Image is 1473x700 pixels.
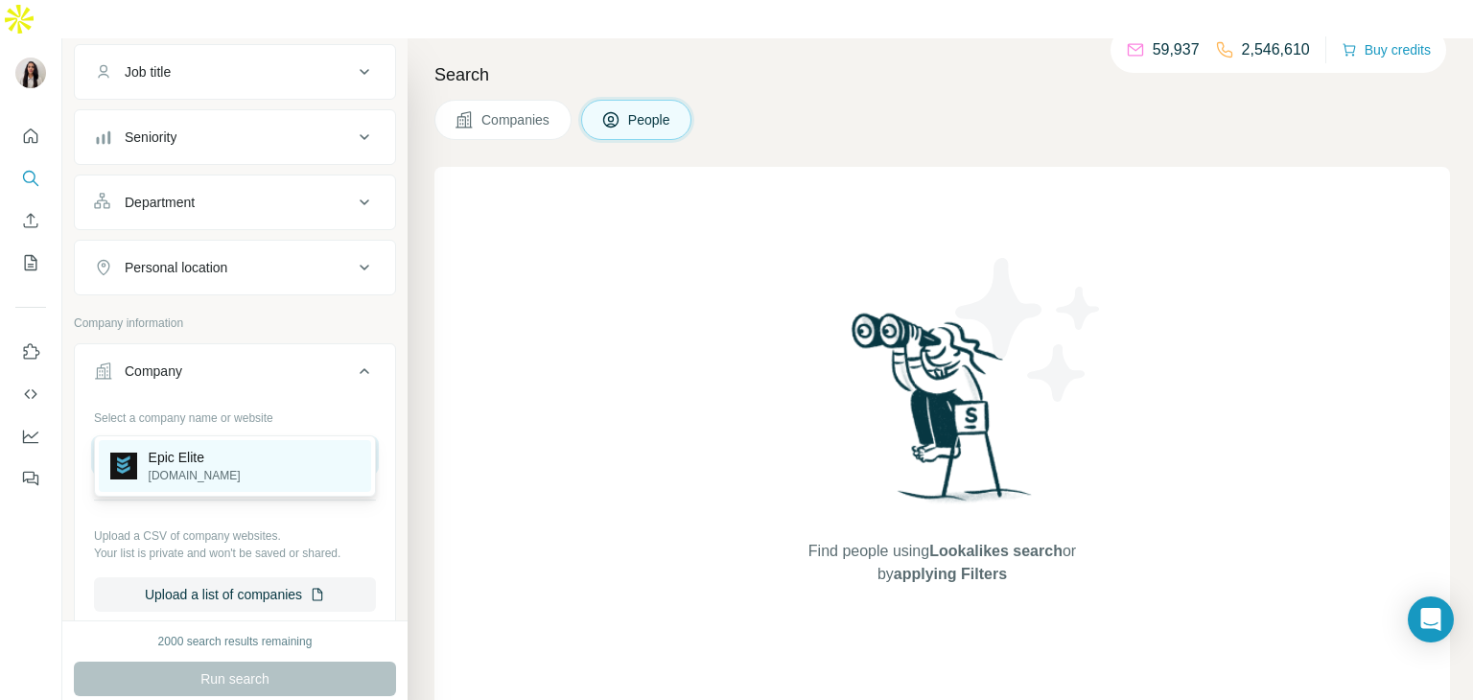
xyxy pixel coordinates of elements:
[15,58,46,88] img: Avatar
[15,161,46,196] button: Search
[75,348,395,402] button: Company
[15,377,46,411] button: Use Surfe API
[481,110,551,129] span: Companies
[94,527,376,545] p: Upload a CSV of company websites.
[75,179,395,225] button: Department
[125,128,176,147] div: Seniority
[929,543,1063,559] span: Lookalikes search
[15,119,46,153] button: Quick start
[15,419,46,454] button: Dashboard
[94,577,376,612] button: Upload a list of companies
[149,467,241,484] p: [DOMAIN_NAME]
[15,245,46,280] button: My lists
[125,258,227,277] div: Personal location
[1242,38,1310,61] p: 2,546,610
[75,49,395,95] button: Job title
[15,461,46,496] button: Feedback
[15,203,46,238] button: Enrich CSV
[434,61,1450,88] h4: Search
[125,362,182,381] div: Company
[1153,38,1200,61] p: 59,937
[843,308,1042,522] img: Surfe Illustration - Woman searching with binoculars
[110,453,137,479] img: Epic Elite
[894,566,1007,582] span: applying Filters
[149,448,241,467] p: Epic Elite
[94,402,376,427] div: Select a company name or website
[628,110,672,129] span: People
[1342,36,1431,63] button: Buy credits
[1408,596,1454,642] div: Open Intercom Messenger
[788,540,1095,586] span: Find people using or by
[125,62,171,82] div: Job title
[94,545,376,562] p: Your list is private and won't be saved or shared.
[74,315,396,332] p: Company information
[943,244,1115,416] img: Surfe Illustration - Stars
[125,193,195,212] div: Department
[15,335,46,369] button: Use Surfe on LinkedIn
[75,114,395,160] button: Seniority
[158,633,313,650] div: 2000 search results remaining
[75,245,395,291] button: Personal location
